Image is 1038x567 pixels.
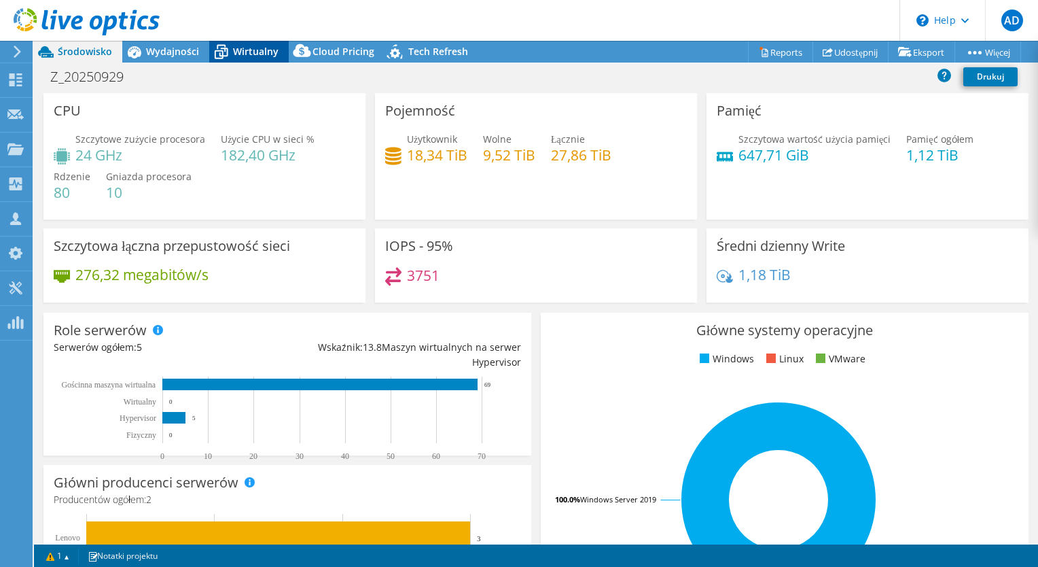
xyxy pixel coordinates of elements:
[696,351,754,366] li: Windows
[812,351,865,366] li: VMware
[54,170,90,183] span: Rdzenie
[221,148,315,162] h4: 182,40 GHz
[169,432,173,439] text: 0
[54,340,287,355] div: Serwerów ogółem:
[54,103,81,118] h3: CPU
[55,533,80,543] text: Lenovo
[37,547,79,564] a: 1
[192,415,196,422] text: 5
[126,430,156,440] text: Fizyczny
[748,41,813,63] a: Reports
[106,170,192,183] span: Gniazda procesora
[124,397,156,407] text: Wirtualny
[906,148,973,162] h4: 1,12 TiB
[75,267,209,282] h4: 276,32 megabitów/s
[432,451,440,461] text: 60
[407,268,440,283] h4: 3751
[54,475,238,490] h3: Główni producenci serwerów
[54,239,290,254] h3: Szczytowa łączna przepustowość sieci
[221,133,315,145] span: Użycie CPU w sieci %
[916,14,929,27] svg: \n
[551,323,1018,338] h3: Główne systemy operacyjne
[906,133,973,145] span: Pamięć ogółem
[387,451,395,461] text: 50
[169,398,173,405] text: 0
[483,148,535,162] h4: 9,52 TiB
[120,413,156,423] text: Hypervisor
[738,267,791,282] h4: 1,18 TiB
[54,185,90,200] h4: 80
[408,45,468,58] span: Tech Refresh
[407,148,467,162] h4: 18,34 TiB
[61,380,156,390] text: Gościnna maszyna wirtualna
[812,41,889,63] a: Udostępnij
[888,41,955,63] a: Eksport
[296,451,304,461] text: 30
[551,133,585,145] span: Łącznie
[484,381,491,388] text: 69
[204,451,212,461] text: 10
[555,494,580,504] tspan: 100.0%
[58,45,112,58] span: Środowisko
[363,341,382,354] span: 13.8
[477,534,481,543] text: 3
[233,45,279,58] span: Wirtualny
[385,239,453,254] h3: IOPS - 95%
[954,41,1021,63] a: Więcej
[106,185,192,200] h4: 10
[287,340,521,370] div: Wskaźnik: Maszyn wirtualnych na serwer Hypervisor
[146,45,199,58] span: Wydajności
[54,492,521,507] h4: Producentów ogółem:
[738,148,891,162] h4: 647,71 GiB
[54,323,147,338] h3: Role serwerów
[717,239,845,254] h3: Średni dzienny Write
[249,451,257,461] text: 20
[160,451,164,461] text: 0
[312,45,374,58] span: Cloud Pricing
[137,341,142,354] span: 5
[580,494,656,504] tspan: Windows Server 2019
[385,103,455,118] h3: Pojemność
[75,133,205,145] span: Szczytowe zużycie procesora
[407,133,457,145] span: Użytkownik
[44,69,145,84] h1: Z_20250929
[146,493,151,506] span: 2
[478,451,486,461] text: 70
[341,451,349,461] text: 40
[75,148,205,162] h4: 24 GHz
[717,103,762,118] h3: Pamięć
[738,133,891,145] span: Szczytowa wartość użycia pamięci
[763,351,804,366] li: Linux
[78,547,167,564] a: Notatki projektu
[551,148,611,162] h4: 27,86 TiB
[1001,10,1023,31] span: AD
[483,133,512,145] span: Wolne
[963,67,1018,86] a: Drukuj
